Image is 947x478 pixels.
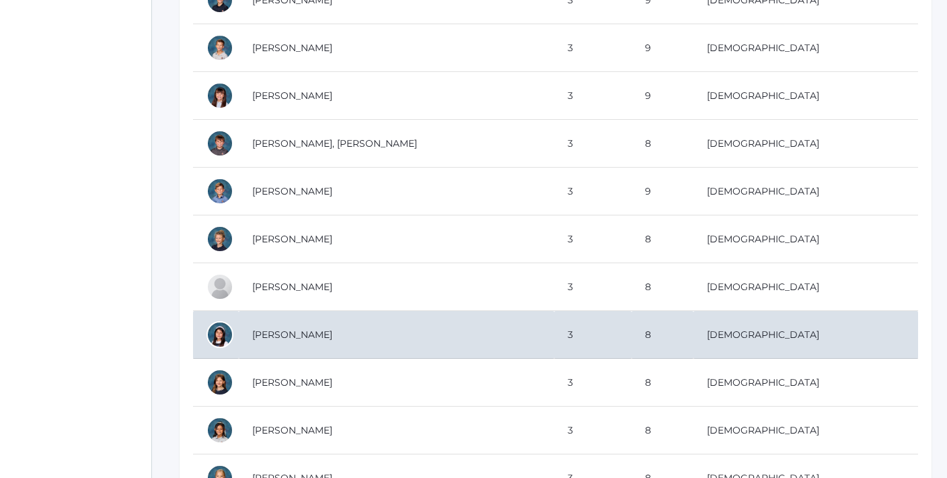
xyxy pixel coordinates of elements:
div: Hensley Pedersen [206,369,233,396]
td: [DEMOGRAPHIC_DATA] [693,311,918,359]
td: 3 [554,215,632,263]
td: 3 [554,72,632,120]
td: [DEMOGRAPHIC_DATA] [693,120,918,168]
td: [PERSON_NAME] [239,263,554,311]
td: 9 [632,72,693,120]
td: [PERSON_NAME] [239,359,554,407]
td: [PERSON_NAME] [239,215,554,263]
td: 3 [554,168,632,215]
td: 8 [632,407,693,454]
td: [PERSON_NAME] [239,311,554,359]
div: Idella Long [206,226,233,252]
td: 8 [632,120,693,168]
td: [PERSON_NAME], [PERSON_NAME] [239,120,554,168]
td: 3 [554,359,632,407]
div: Penelope Mesick [206,321,233,348]
div: Atziri Hernandez [206,82,233,109]
div: Francisco Lopez [206,273,233,300]
td: [PERSON_NAME] [239,24,554,72]
td: 8 [632,359,693,407]
td: 8 [632,263,693,311]
td: 8 [632,311,693,359]
td: 3 [554,407,632,454]
td: [PERSON_NAME] [239,168,554,215]
div: Jackson Kilian [206,130,233,157]
td: 3 [554,120,632,168]
td: 9 [632,24,693,72]
div: Leahmarie Rillo [206,417,233,444]
td: [DEMOGRAPHIC_DATA] [693,72,918,120]
td: 3 [554,311,632,359]
td: [DEMOGRAPHIC_DATA] [693,168,918,215]
td: [DEMOGRAPHIC_DATA] [693,263,918,311]
td: 9 [632,168,693,215]
td: [PERSON_NAME] [239,72,554,120]
td: [DEMOGRAPHIC_DATA] [693,359,918,407]
td: [DEMOGRAPHIC_DATA] [693,215,918,263]
div: Noah Gregg [206,34,233,61]
td: 8 [632,215,693,263]
td: [PERSON_NAME] [239,407,554,454]
td: [DEMOGRAPHIC_DATA] [693,24,918,72]
td: 3 [554,24,632,72]
td: [DEMOGRAPHIC_DATA] [693,407,918,454]
div: Dustin Laubacher [206,178,233,205]
td: 3 [554,263,632,311]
